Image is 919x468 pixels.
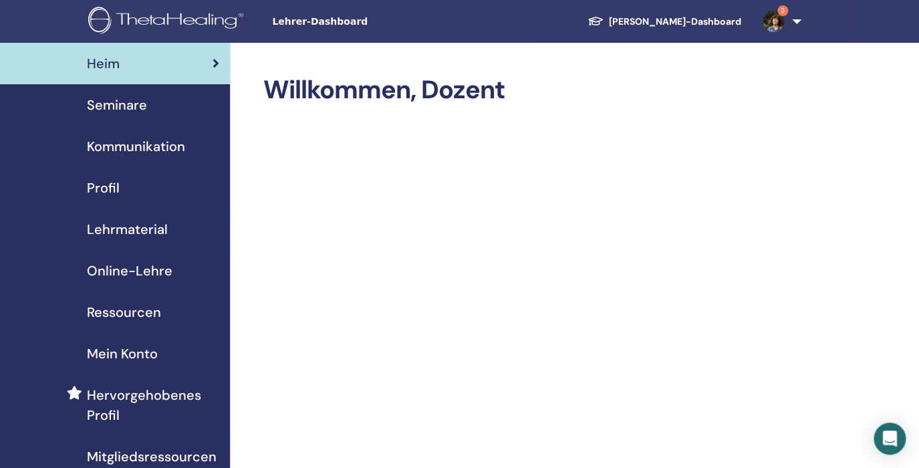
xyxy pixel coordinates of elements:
span: Online-Lehre [87,261,172,281]
span: 3 [777,5,788,16]
span: Lehrmaterial [87,219,168,239]
img: graduation-cap-white.svg [587,15,604,27]
span: Mein Konto [87,344,158,364]
span: Kommunikation [87,136,185,156]
span: Seminare [87,95,147,115]
span: Ressourcen [87,302,161,322]
span: Hervorgehobenes Profil [87,385,219,425]
span: Lehrer-Dashboard [272,15,473,29]
span: Heim [87,53,120,74]
img: default.jpg [763,11,784,32]
a: [PERSON_NAME]-Dashboard [577,9,752,34]
img: logo.png [88,7,248,37]
span: Profil [87,178,120,198]
span: Mitgliedsressourcen [87,447,217,467]
h2: Willkommen, Dozent [263,75,799,106]
div: Open Intercom Messenger [874,423,906,455]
